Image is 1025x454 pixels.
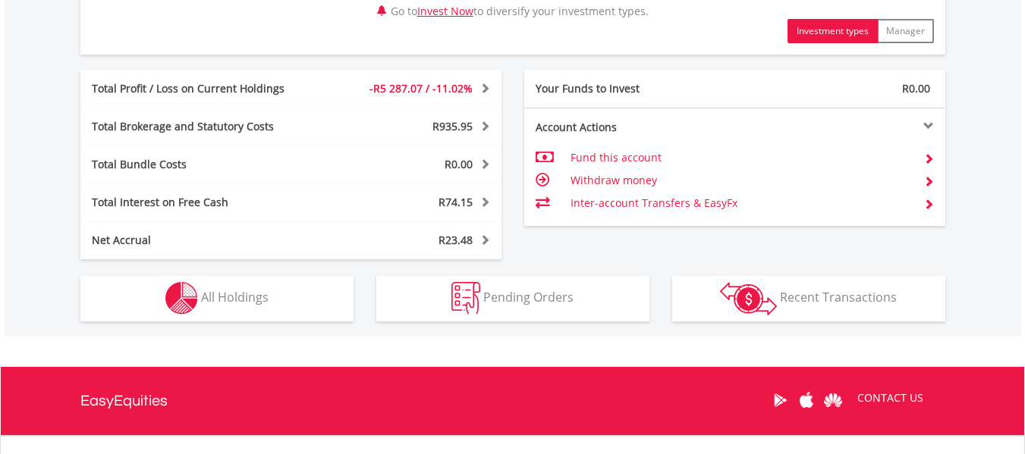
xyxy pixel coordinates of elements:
img: holdings-wht.png [165,282,198,315]
span: Recent Transactions [780,289,897,305]
a: Huawei [820,377,847,424]
a: CONTACT US [847,377,934,419]
span: R74.15 [439,195,473,209]
span: -R5 287.07 / -11.02% [369,81,473,95]
a: Invest Now [417,4,473,18]
button: Investment types [788,19,878,43]
img: pending_instructions-wht.png [451,282,480,315]
div: Your Funds to Invest [524,81,735,96]
span: R0.00 [902,81,930,95]
td: Fund this account [571,146,911,169]
div: Net Accrual [80,233,326,248]
td: Inter-account Transfers & EasyFx [571,192,911,214]
button: Manager [877,19,934,43]
div: Total Interest on Free Cash [80,195,326,210]
div: Total Bundle Costs [80,157,326,172]
div: Total Brokerage and Statutory Costs [80,119,326,134]
td: Withdraw money [571,169,911,192]
a: Google Play [767,377,794,424]
span: R0.00 [445,157,473,171]
button: All Holdings [80,276,354,321]
span: R935.95 [432,119,473,133]
button: Recent Transactions [672,276,945,321]
img: transactions-zar-wht.png [720,282,777,315]
span: R23.48 [439,233,473,247]
button: Pending Orders [376,276,649,321]
span: Pending Orders [483,289,574,305]
a: Apple [794,377,820,424]
a: EasyEquities [80,367,168,435]
div: Account Actions [524,120,735,135]
span: All Holdings [201,289,269,305]
div: Total Profit / Loss on Current Holdings [80,81,326,96]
